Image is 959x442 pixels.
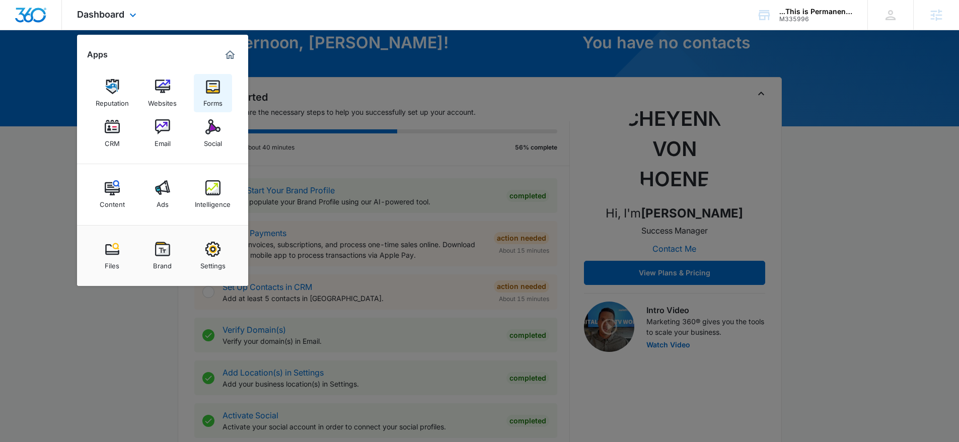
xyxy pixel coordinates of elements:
[100,195,125,208] div: Content
[148,94,177,107] div: Websites
[93,74,131,112] a: Reputation
[194,175,232,213] a: Intelligence
[779,16,853,23] div: account id
[194,237,232,275] a: Settings
[143,175,182,213] a: Ads
[77,9,124,20] span: Dashboard
[157,195,169,208] div: Ads
[155,134,171,148] div: Email
[203,94,223,107] div: Forms
[87,50,108,59] h2: Apps
[222,47,238,63] a: Marketing 360® Dashboard
[194,74,232,112] a: Forms
[93,114,131,153] a: CRM
[143,114,182,153] a: Email
[105,257,119,270] div: Files
[195,195,231,208] div: Intelligence
[143,74,182,112] a: Websites
[105,134,120,148] div: CRM
[153,257,172,270] div: Brand
[194,114,232,153] a: Social
[93,237,131,275] a: Files
[779,8,853,16] div: account name
[204,134,222,148] div: Social
[96,94,129,107] div: Reputation
[93,175,131,213] a: Content
[200,257,226,270] div: Settings
[143,237,182,275] a: Brand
